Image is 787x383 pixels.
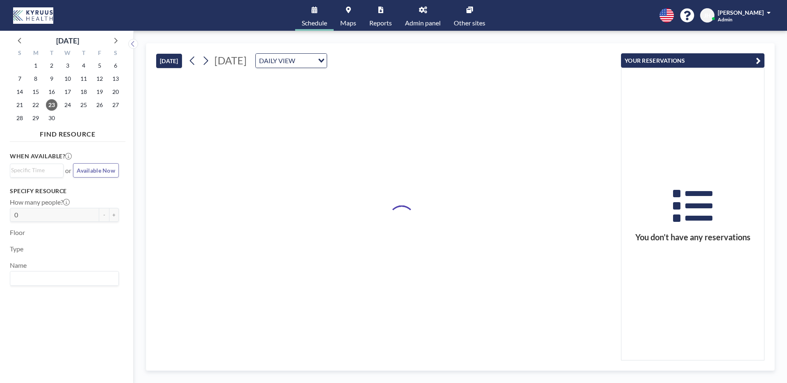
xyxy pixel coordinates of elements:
[46,60,57,71] span: Tuesday, September 2, 2025
[10,245,23,253] label: Type
[62,86,73,98] span: Wednesday, September 17, 2025
[214,54,247,66] span: [DATE]
[30,112,41,124] span: Monday, September 29, 2025
[30,86,41,98] span: Monday, September 15, 2025
[340,20,356,26] span: Maps
[30,99,41,111] span: Monday, September 22, 2025
[56,35,79,46] div: [DATE]
[156,54,182,68] button: [DATE]
[46,73,57,84] span: Tuesday, September 9, 2025
[78,99,89,111] span: Thursday, September 25, 2025
[109,208,119,222] button: +
[621,53,764,68] button: YOUR RESERVATIONS
[75,48,91,59] div: T
[91,48,107,59] div: F
[14,112,25,124] span: Sunday, September 28, 2025
[78,86,89,98] span: Thursday, September 18, 2025
[10,127,125,138] h4: FIND RESOURCE
[110,99,121,111] span: Saturday, September 27, 2025
[10,164,63,176] div: Search for option
[62,73,73,84] span: Wednesday, September 10, 2025
[11,273,114,284] input: Search for option
[12,48,28,59] div: S
[77,167,115,174] span: Available Now
[65,166,71,175] span: or
[454,20,485,26] span: Other sites
[44,48,60,59] div: T
[110,86,121,98] span: Saturday, September 20, 2025
[62,99,73,111] span: Wednesday, September 24, 2025
[30,73,41,84] span: Monday, September 8, 2025
[621,232,764,242] h3: You don’t have any reservations
[10,187,119,195] h3: Specify resource
[718,16,732,23] span: Admin
[14,86,25,98] span: Sunday, September 14, 2025
[11,166,59,175] input: Search for option
[30,60,41,71] span: Monday, September 1, 2025
[13,7,53,24] img: organization-logo
[14,99,25,111] span: Sunday, September 21, 2025
[405,20,441,26] span: Admin panel
[94,99,105,111] span: Friday, September 26, 2025
[369,20,392,26] span: Reports
[46,99,57,111] span: Tuesday, September 23, 2025
[10,198,70,206] label: How many people?
[94,73,105,84] span: Friday, September 12, 2025
[73,163,119,178] button: Available Now
[94,60,105,71] span: Friday, September 5, 2025
[302,20,327,26] span: Schedule
[298,55,313,66] input: Search for option
[94,86,105,98] span: Friday, September 19, 2025
[14,73,25,84] span: Sunday, September 7, 2025
[718,9,764,16] span: [PERSON_NAME]
[78,60,89,71] span: Thursday, September 4, 2025
[78,73,89,84] span: Thursday, September 11, 2025
[107,48,123,59] div: S
[10,261,27,269] label: Name
[110,73,121,84] span: Saturday, September 13, 2025
[257,55,297,66] span: DAILY VIEW
[46,112,57,124] span: Tuesday, September 30, 2025
[704,12,711,19] span: JH
[10,228,25,237] label: Floor
[10,271,118,285] div: Search for option
[110,60,121,71] span: Saturday, September 6, 2025
[60,48,76,59] div: W
[99,208,109,222] button: -
[46,86,57,98] span: Tuesday, September 16, 2025
[256,54,327,68] div: Search for option
[28,48,44,59] div: M
[62,60,73,71] span: Wednesday, September 3, 2025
